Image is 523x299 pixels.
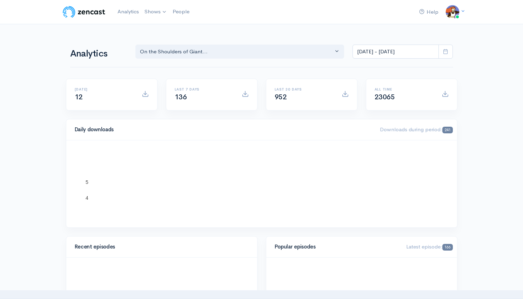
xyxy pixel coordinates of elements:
[442,244,452,251] span: 166
[86,179,88,185] text: 5
[62,5,106,19] img: ZenCast Logo
[75,93,83,101] span: 12
[442,127,452,133] span: 241
[380,126,452,133] span: Downloads during period:
[275,93,287,101] span: 952
[406,243,452,250] span: Latest episode:
[75,149,449,219] svg: A chart.
[275,87,333,91] h6: Last 30 days
[115,4,142,19] a: Analytics
[75,244,244,250] h4: Recent episodes
[135,45,344,59] button: On the Shoulders of Giant...
[353,45,439,59] input: analytics date range selector
[275,244,398,250] h4: Popular episodes
[70,49,127,59] h1: Analytics
[142,4,170,20] a: Shows
[170,4,192,19] a: People
[175,93,187,101] span: 136
[86,195,88,201] text: 4
[375,87,433,91] h6: All time
[445,5,460,19] img: ...
[75,127,372,133] h4: Daily downloads
[140,48,334,56] div: On the Shoulders of Giant...
[416,5,441,20] a: Help
[375,93,395,101] span: 23065
[75,87,133,91] h6: [DATE]
[175,87,233,91] h6: Last 7 days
